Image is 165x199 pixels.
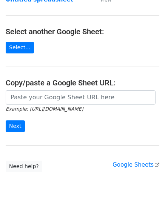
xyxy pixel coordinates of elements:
input: Paste your Google Sheet URL here [6,90,156,105]
iframe: Chat Widget [127,163,165,199]
a: Google Sheets [113,161,159,168]
h4: Select another Google Sheet: [6,27,159,36]
small: Example: [URL][DOMAIN_NAME] [6,106,83,112]
a: Select... [6,42,34,53]
h4: Copy/paste a Google Sheet URL: [6,78,159,87]
a: Need help? [6,161,42,172]
input: Next [6,120,25,132]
